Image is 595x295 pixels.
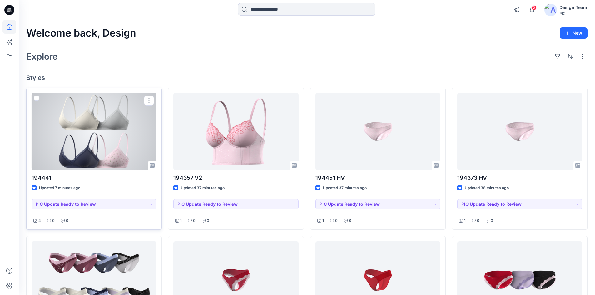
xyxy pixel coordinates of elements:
p: 0 [207,218,209,224]
p: 0 [52,218,55,224]
button: New [560,27,588,39]
p: 194357_V2 [173,174,298,182]
a: 194357_V2 [173,93,298,170]
p: 0 [349,218,351,224]
p: 0 [477,218,479,224]
h2: Explore [26,52,58,61]
p: 194441 [32,174,156,182]
a: 194451 HV [315,93,440,170]
img: avatar [544,4,557,16]
p: Updated 7 minutes ago [39,185,80,191]
p: Updated 38 minutes ago [465,185,509,191]
p: 1 [322,218,324,224]
div: Design Team [559,4,587,11]
a: 194373 HV [457,93,582,170]
p: Updated 37 minutes ago [323,185,367,191]
p: 1 [464,218,466,224]
p: 4 [38,218,41,224]
p: 0 [491,218,493,224]
p: Updated 37 minutes ago [181,185,225,191]
p: 0 [335,218,338,224]
p: 1 [180,218,182,224]
div: PIC [559,11,587,16]
h2: Welcome back, Design [26,27,136,39]
p: 194451 HV [315,174,440,182]
h4: Styles [26,74,588,81]
p: 0 [193,218,196,224]
a: 194441 [32,93,156,170]
p: 0 [66,218,68,224]
p: 194373 HV [457,174,582,182]
span: 2 [532,5,537,10]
